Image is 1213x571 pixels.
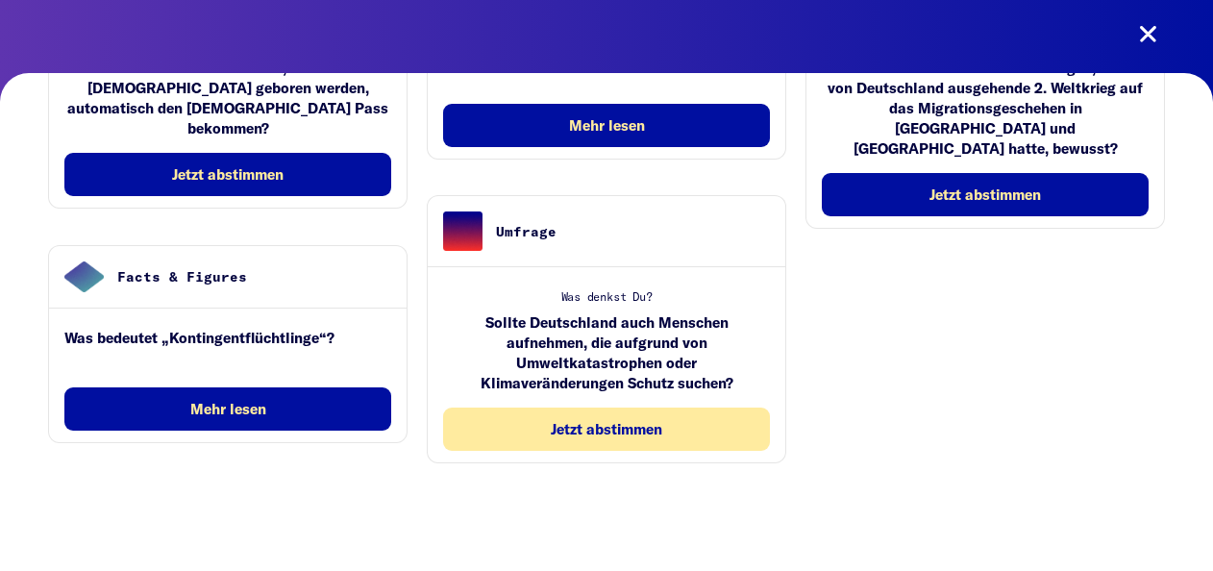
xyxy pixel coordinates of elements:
span: Jetzt abstimmen [172,166,284,183]
img: umfrage.png [443,211,483,251]
p: Mach das Quiz und teste dein Wissen! Wie viel weißt du über Migration in [GEOGRAPHIC_DATA] und de... [260,244,953,411]
div: Was bedeutet „Kontingentflüchtlinge“? [64,328,391,362]
div: Facts & Figures [104,266,391,286]
img: facts.png [64,261,104,293]
h1: Migrationsquiz [379,154,834,225]
span: Jetzt abstimmen [929,186,1041,203]
button: Jetzt abstimmen [443,408,770,451]
span: Los geht's [561,426,652,450]
button: Mehr lesen [64,387,391,431]
button: Mehr lesen [443,104,770,147]
span: Mehr lesen [190,401,266,417]
span: Jetzt abstimmen [551,421,662,437]
button: Jetzt abstimmen [64,153,391,196]
button: Los geht's [533,411,681,463]
div: Was denkst Du? [443,286,770,312]
div: Sollten alle Menschen, die in [DEMOGRAPHIC_DATA] geboren werden, automatisch den [DEMOGRAPHIC_DAT... [64,58,391,153]
span: Mehr lesen [569,117,645,134]
button: Jetzt abstimmen [822,173,1149,216]
div: Sollte Deutschland auch Menschen aufnehmen, die aufgrund von Umweltkatastrophen oder Klimaverände... [443,312,770,408]
div: Waren dir die Aus- und Nachwirkungen, die der von Deutschland ausgehende 2. Weltkrieg auf das Mig... [822,58,1149,173]
div: Umfrage [483,221,770,241]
